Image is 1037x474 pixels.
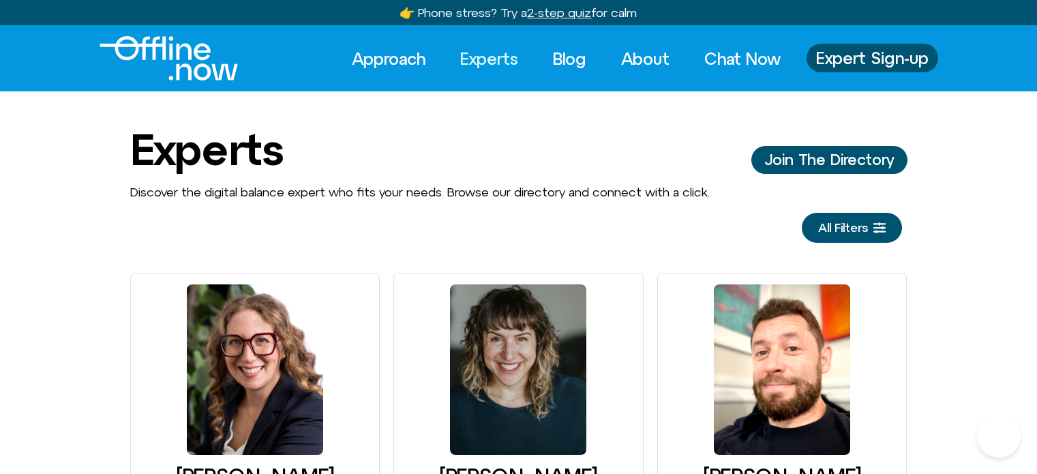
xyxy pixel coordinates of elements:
a: Expert Sign-up [807,44,938,72]
a: About [609,44,682,74]
a: Approach [340,44,438,74]
a: Blog [541,44,599,74]
h1: Experts [130,125,283,173]
div: Logo [100,36,215,80]
span: Expert Sign-up [816,49,929,67]
span: Join The Directory [765,151,894,168]
u: 2-step quiz [527,5,591,20]
iframe: Botpress [977,414,1021,458]
nav: Menu [340,44,793,74]
a: Chat Now [692,44,793,74]
a: Experts [448,44,530,74]
span: All Filters [818,221,868,235]
img: offline.now [100,36,238,80]
a: 👉 Phone stress? Try a2-step quizfor calm [400,5,637,20]
span: Discover the digital balance expert who fits your needs. Browse our directory and connect with a ... [130,185,710,199]
a: Join The Director [751,146,907,173]
a: All Filters [802,213,902,243]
